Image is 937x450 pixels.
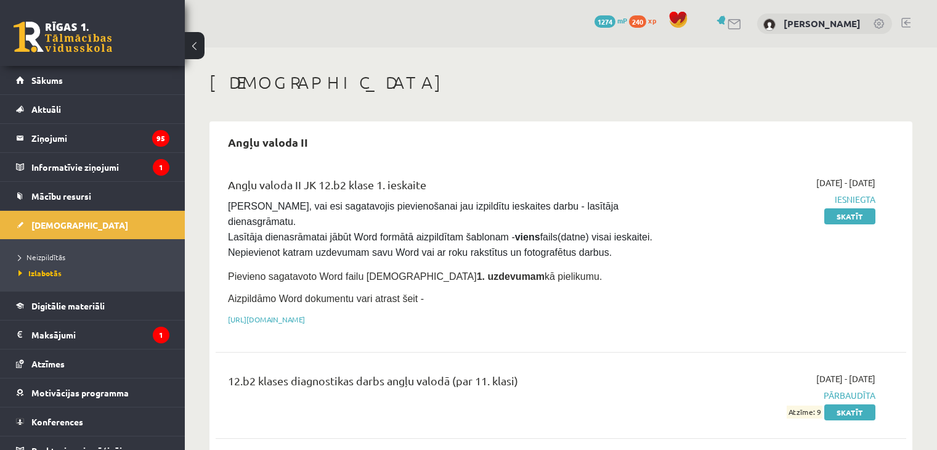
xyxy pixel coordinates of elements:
[16,292,169,320] a: Digitālie materiāli
[228,293,424,304] span: Aizpildāmo Word dokumentu vari atrast šeit -
[228,314,305,324] a: [URL][DOMAIN_NAME]
[648,15,656,25] span: xp
[31,104,61,115] span: Aktuāli
[18,252,65,262] span: Neizpildītās
[18,268,172,279] a: Izlabotās
[16,66,169,94] a: Sākums
[153,159,169,176] i: 1
[515,232,540,242] strong: viens
[228,271,602,282] span: Pievieno sagatavoto Word failu [DEMOGRAPHIC_DATA] kā pielikumu.
[16,124,169,152] a: Ziņojumi95
[31,153,169,181] legend: Informatīvie ziņojumi
[629,15,646,28] span: 240
[672,389,875,402] span: Pārbaudīta
[209,72,912,93] h1: [DEMOGRAPHIC_DATA]
[153,327,169,343] i: 1
[228,201,655,258] span: [PERSON_NAME], vai esi sagatavojis pievienošanai jau izpildītu ieskaites darbu - lasītāja dienasg...
[14,22,112,52] a: Rīgas 1. Tālmācības vidusskola
[31,75,63,86] span: Sākums
[672,193,875,206] span: Iesniegta
[16,153,169,181] a: Informatīvie ziņojumi1
[784,17,861,30] a: [PERSON_NAME]
[477,271,545,282] strong: 1. uzdevumam
[31,219,128,231] span: [DEMOGRAPHIC_DATA]
[763,18,776,31] img: Alise Lī
[16,182,169,210] a: Mācību resursi
[617,15,627,25] span: mP
[16,95,169,123] a: Aktuāli
[824,208,875,224] a: Skatīt
[31,190,91,202] span: Mācību resursi
[31,358,65,369] span: Atzīmes
[787,406,822,419] span: Atzīme: 9
[31,416,83,427] span: Konferences
[152,130,169,147] i: 95
[31,387,129,398] span: Motivācijas programma
[18,252,172,263] a: Neizpildītās
[31,300,105,311] span: Digitālie materiāli
[228,176,654,199] div: Angļu valoda II JK 12.b2 klase 1. ieskaite
[816,176,875,189] span: [DATE] - [DATE]
[16,407,169,436] a: Konferences
[629,15,662,25] a: 240 xp
[594,15,627,25] a: 1274 mP
[594,15,615,28] span: 1274
[16,350,169,378] a: Atzīmes
[228,372,654,395] div: 12.b2 klases diagnostikas darbs angļu valodā (par 11. klasi)
[16,321,169,349] a: Maksājumi1
[31,321,169,349] legend: Maksājumi
[16,378,169,407] a: Motivācijas programma
[31,124,169,152] legend: Ziņojumi
[824,404,875,420] a: Skatīt
[216,128,320,157] h2: Angļu valoda II
[816,372,875,385] span: [DATE] - [DATE]
[16,211,169,239] a: [DEMOGRAPHIC_DATA]
[18,268,62,278] span: Izlabotās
